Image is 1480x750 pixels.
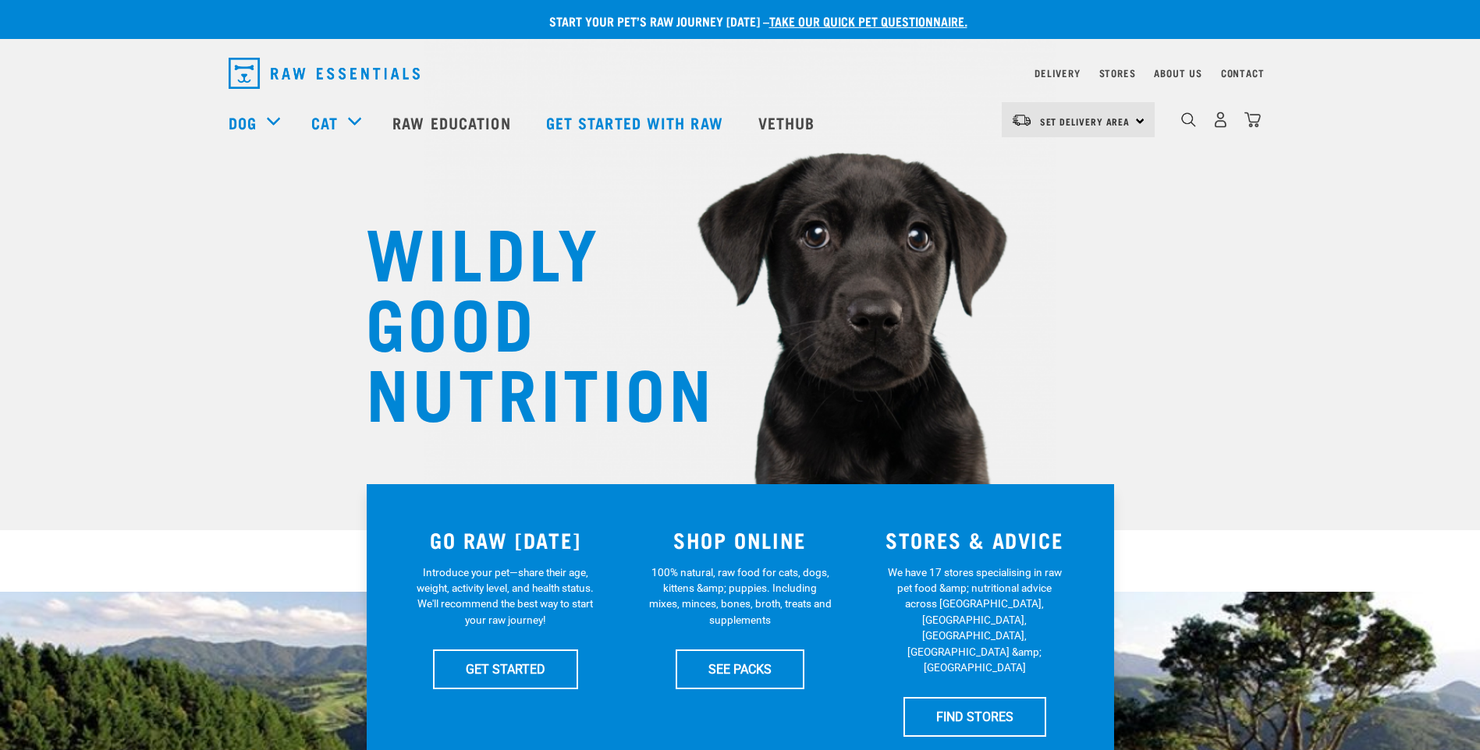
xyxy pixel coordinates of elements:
[867,528,1083,552] h3: STORES & ADVICE
[1181,112,1196,127] img: home-icon-1@2x.png
[676,649,804,688] a: SEE PACKS
[377,91,530,154] a: Raw Education
[1212,111,1229,128] img: user.png
[1244,111,1261,128] img: home-icon@2x.png
[366,214,678,425] h1: WILDLY GOOD NUTRITION
[413,564,597,628] p: Introduce your pet—share their age, weight, activity level, and health status. We'll recommend th...
[229,58,420,89] img: Raw Essentials Logo
[398,528,614,552] h3: GO RAW [DATE]
[216,51,1265,95] nav: dropdown navigation
[743,91,835,154] a: Vethub
[769,17,967,24] a: take our quick pet questionnaire.
[1040,119,1130,124] span: Set Delivery Area
[1099,70,1136,76] a: Stores
[1035,70,1080,76] a: Delivery
[648,564,832,628] p: 100% natural, raw food for cats, dogs, kittens &amp; puppies. Including mixes, minces, bones, bro...
[903,697,1046,736] a: FIND STORES
[1221,70,1265,76] a: Contact
[531,91,743,154] a: Get started with Raw
[433,649,578,688] a: GET STARTED
[1154,70,1201,76] a: About Us
[311,111,338,134] a: Cat
[632,528,848,552] h3: SHOP ONLINE
[1011,113,1032,127] img: van-moving.png
[229,111,257,134] a: Dog
[883,564,1067,676] p: We have 17 stores specialising in raw pet food &amp; nutritional advice across [GEOGRAPHIC_DATA],...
